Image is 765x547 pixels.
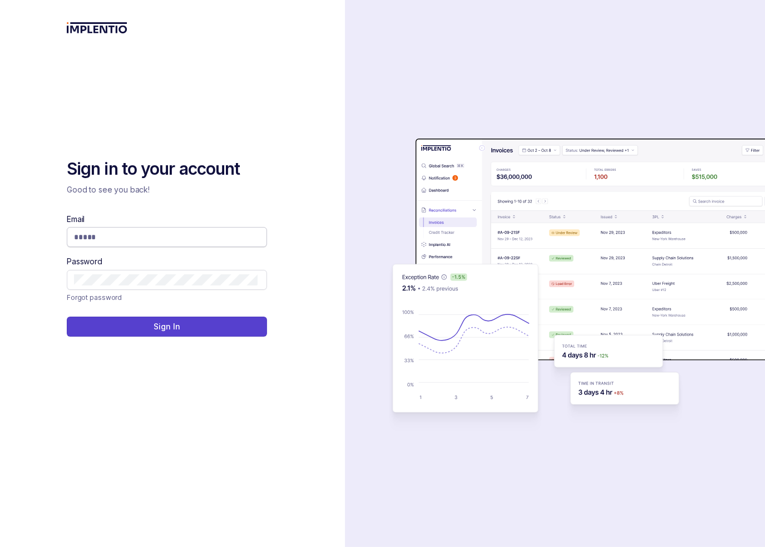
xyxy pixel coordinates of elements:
p: Good to see you back! [67,184,267,195]
a: Link Forgot password [67,292,122,303]
h2: Sign in to your account [67,158,267,180]
button: Sign In [67,317,267,337]
p: Forgot password [67,292,122,303]
img: logo [67,22,127,33]
label: Password [67,256,102,267]
p: Sign In [154,321,180,332]
label: Email [67,214,85,225]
